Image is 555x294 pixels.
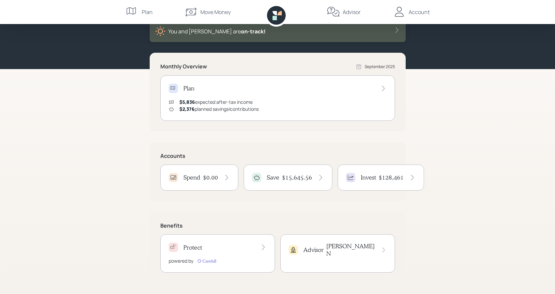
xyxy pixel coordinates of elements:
h4: $128,461 [379,174,404,181]
div: Advisor [343,8,361,16]
div: Move Money [200,8,231,16]
h4: Protect [183,244,202,251]
div: Plan [142,8,153,16]
span: $2,376 [179,106,195,112]
span: $5,836 [179,99,195,105]
h4: [PERSON_NAME] N [326,243,375,257]
h4: Spend [183,174,200,181]
h4: $15,645.56 [282,174,312,181]
div: Account [409,8,430,16]
h5: Monthly Overview [160,63,207,70]
h5: Benefits [160,223,395,229]
h4: Plan [183,85,194,92]
img: carefull-M2HCGCDH.digested.png [196,258,217,264]
h4: Advisor [303,246,324,254]
span: on‑track! [241,28,266,35]
img: sunny-XHVQM73Q.digested.png [155,26,166,37]
div: September 2025 [365,64,395,70]
div: planned savings/contributions [179,105,259,112]
div: expected after-tax income [179,98,253,105]
div: You and [PERSON_NAME] are [168,27,266,35]
div: powered by [169,257,193,264]
h4: Invest [361,174,376,181]
h5: Accounts [160,153,395,159]
h4: Save [267,174,279,181]
h4: $0.00 [203,174,218,181]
